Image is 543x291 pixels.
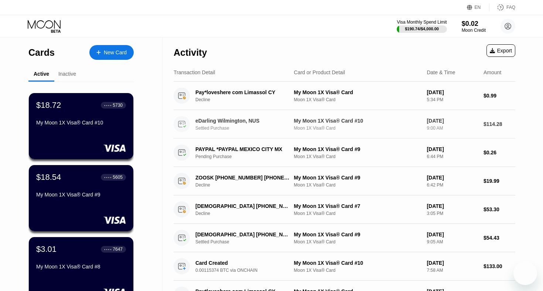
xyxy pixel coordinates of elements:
[294,154,421,159] div: Moon 1X Visa® Card
[467,4,489,11] div: EN
[36,100,61,110] div: $18.72
[104,176,112,178] div: ● ● ● ●
[29,165,133,231] div: $18.54● ● ● ●5605My Moon 1X Visa® Card #9
[397,20,447,33] div: Visa Monthly Spend Limit$190.74/$4,000.00
[427,268,478,273] div: 7:58 AM
[195,89,291,95] div: Pay*loveshere com Limassol CY
[36,244,57,254] div: $3.01
[294,126,421,131] div: Moon 1X Visa® Card
[427,211,478,216] div: 3:05 PM
[484,150,515,155] div: $0.26
[427,232,478,237] div: [DATE]
[427,154,478,159] div: 6:44 PM
[113,175,123,180] div: 5605
[427,182,478,188] div: 6:42 PM
[427,89,478,95] div: [DATE]
[195,126,298,131] div: Settled Purchase
[195,232,291,237] div: [DEMOGRAPHIC_DATA] [PHONE_NUMBER] US
[104,49,127,56] div: New Card
[174,69,215,75] div: Transaction Detail
[294,182,421,188] div: Moon 1X Visa® Card
[294,232,421,237] div: My Moon 1X Visa® Card #9
[294,118,421,124] div: My Moon 1X Visa® Card #10
[174,195,515,224] div: [DEMOGRAPHIC_DATA] [PHONE_NUMBER] USDeclineMy Moon 1X Visa® Card #7Moon 1X Visa® Card[DATE]3:05 P...
[104,104,112,106] div: ● ● ● ●
[427,239,478,244] div: 9:05 AM
[34,71,49,77] div: Active
[195,97,298,102] div: Decline
[486,44,515,57] div: Export
[484,178,515,184] div: $19.99
[294,89,421,95] div: My Moon 1X Visa® Card
[427,118,478,124] div: [DATE]
[113,247,123,252] div: 7647
[174,47,207,58] div: Activity
[405,27,439,31] div: $190.74 / $4,000.00
[484,235,515,241] div: $54.43
[294,260,421,266] div: My Moon 1X Visa® Card #10
[484,263,515,269] div: $133.00
[195,268,298,273] div: 0.00115374 BTC via ONCHAIN
[513,261,537,285] iframe: Button to launch messaging window, 1 unread message
[490,48,512,54] div: Export
[58,71,76,77] div: Inactive
[294,69,345,75] div: Card or Product Detail
[28,47,55,58] div: Cards
[36,264,126,270] div: My Moon 1X Visa® Card #8
[36,192,126,198] div: My Moon 1X Visa® Card #9
[489,4,515,11] div: FAQ
[195,146,291,152] div: PAYPAL *PAYPAL MEXICO CITY MX
[195,239,298,244] div: Settled Purchase
[195,203,291,209] div: [DEMOGRAPHIC_DATA] [PHONE_NUMBER] US
[174,82,515,110] div: Pay*loveshere com Limassol CYDeclineMy Moon 1X Visa® CardMoon 1X Visa® Card[DATE]5:34 PM$0.99
[195,260,291,266] div: Card Created
[195,211,298,216] div: Decline
[427,126,478,131] div: 9:00 AM
[294,175,421,181] div: My Moon 1X Visa® Card #9
[397,20,447,25] div: Visa Monthly Spend Limit
[104,248,112,250] div: ● ● ● ●
[36,120,126,126] div: My Moon 1X Visa® Card #10
[427,69,455,75] div: Date & Time
[89,45,134,60] div: New Card
[484,121,515,127] div: $114.28
[484,93,515,99] div: $0.99
[524,260,539,267] iframe: Number of unread messages
[294,146,421,152] div: My Moon 1X Visa® Card #9
[36,172,61,182] div: $18.54
[484,206,515,212] div: $53.30
[174,110,515,138] div: eDarling Wilmington, NUSSettled PurchaseMy Moon 1X Visa® Card #10Moon 1X Visa® Card[DATE]9:00 AM$...
[294,211,421,216] div: Moon 1X Visa® Card
[195,182,298,188] div: Decline
[427,203,478,209] div: [DATE]
[294,203,421,209] div: My Moon 1X Visa® Card #7
[506,5,515,10] div: FAQ
[427,175,478,181] div: [DATE]
[294,239,421,244] div: Moon 1X Visa® Card
[294,97,421,102] div: Moon 1X Visa® Card
[174,252,515,281] div: Card Created0.00115374 BTC via ONCHAINMy Moon 1X Visa® Card #10Moon 1X Visa® Card[DATE]7:58 AM$13...
[462,20,486,33] div: $0.02Moon Credit
[294,268,421,273] div: Moon 1X Visa® Card
[195,175,291,181] div: ZOOSK [PHONE_NUMBER] [PHONE_NUMBER] US
[484,69,501,75] div: Amount
[427,260,478,266] div: [DATE]
[174,138,515,167] div: PAYPAL *PAYPAL MEXICO CITY MXPending PurchaseMy Moon 1X Visa® Card #9Moon 1X Visa® Card[DATE]6:44...
[475,5,481,10] div: EN
[427,146,478,152] div: [DATE]
[462,28,486,33] div: Moon Credit
[195,154,298,159] div: Pending Purchase
[195,118,291,124] div: eDarling Wilmington, NUS
[174,167,515,195] div: ZOOSK [PHONE_NUMBER] [PHONE_NUMBER] USDeclineMy Moon 1X Visa® Card #9Moon 1X Visa® Card[DATE]6:42...
[29,93,133,159] div: $18.72● ● ● ●5730My Moon 1X Visa® Card #10
[462,20,486,28] div: $0.02
[174,224,515,252] div: [DEMOGRAPHIC_DATA] [PHONE_NUMBER] USSettled PurchaseMy Moon 1X Visa® Card #9Moon 1X Visa® Card[DA...
[113,103,123,108] div: 5730
[427,97,478,102] div: 5:34 PM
